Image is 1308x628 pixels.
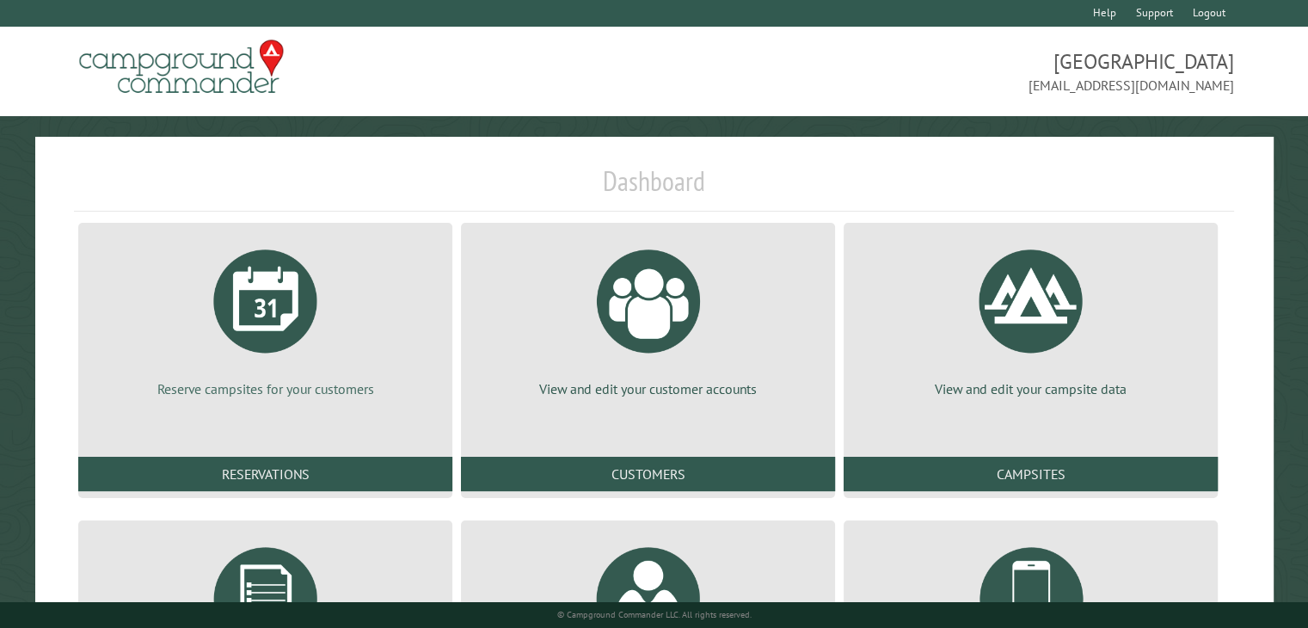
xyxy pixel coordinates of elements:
a: Reserve campsites for your customers [99,237,432,398]
h1: Dashboard [74,164,1234,212]
p: View and edit your campsite data [864,379,1197,398]
a: Reservations [78,457,452,491]
small: © Campground Commander LLC. All rights reserved. [557,609,752,620]
a: Campsites [844,457,1218,491]
a: View and edit your campsite data [864,237,1197,398]
img: Campground Commander [74,34,289,101]
a: View and edit your customer accounts [482,237,814,398]
span: [GEOGRAPHIC_DATA] [EMAIL_ADDRESS][DOMAIN_NAME] [654,47,1234,95]
a: Customers [461,457,835,491]
p: Reserve campsites for your customers [99,379,432,398]
p: View and edit your customer accounts [482,379,814,398]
